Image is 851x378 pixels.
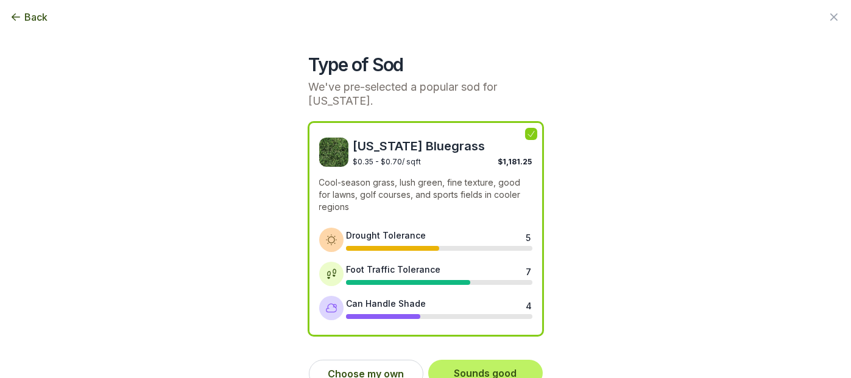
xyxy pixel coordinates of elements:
img: Foot traffic tolerance icon [325,268,337,280]
div: 5 [526,231,531,241]
img: Kentucky Bluegrass sod image [319,138,348,167]
div: 7 [526,265,531,275]
span: $0.35 - $0.70 / sqft [353,157,422,166]
span: $1,181.25 [498,157,532,166]
button: Back [10,10,48,24]
div: Foot Traffic Tolerance [346,263,440,276]
p: Cool-season grass, lush green, fine texture, good for lawns, golf courses, and sports fields in c... [319,177,532,213]
img: Shade tolerance icon [325,302,337,314]
div: Can Handle Shade [346,297,426,310]
p: We've pre-selected a popular sod for [US_STATE]. [309,80,543,108]
img: Drought tolerance icon [325,234,337,246]
h2: Type of Sod [309,54,543,75]
div: Drought Tolerance [346,229,426,242]
div: 4 [526,299,531,309]
span: [US_STATE] Bluegrass [353,138,532,155]
span: Back [24,10,48,24]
